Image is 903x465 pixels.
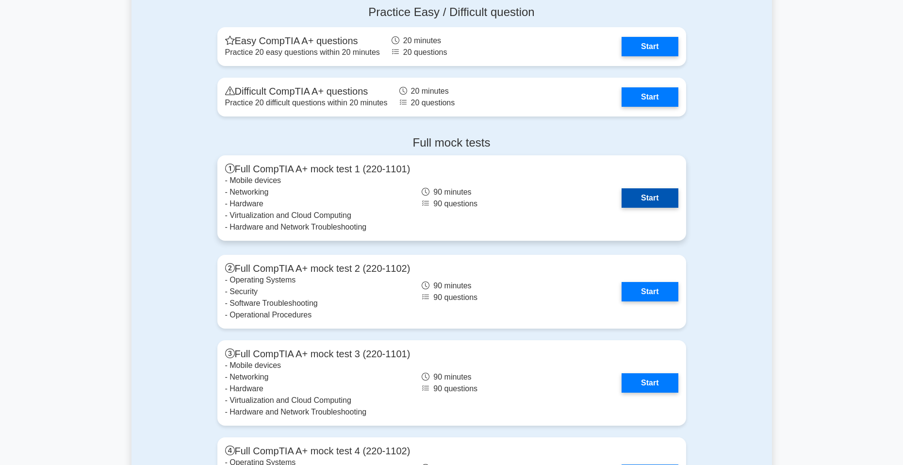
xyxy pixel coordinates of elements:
h4: Full mock tests [217,136,686,150]
a: Start [622,87,678,107]
a: Start [622,373,678,393]
a: Start [622,282,678,301]
a: Start [622,37,678,56]
a: Start [622,188,678,208]
h4: Practice Easy / Difficult question [217,5,686,19]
